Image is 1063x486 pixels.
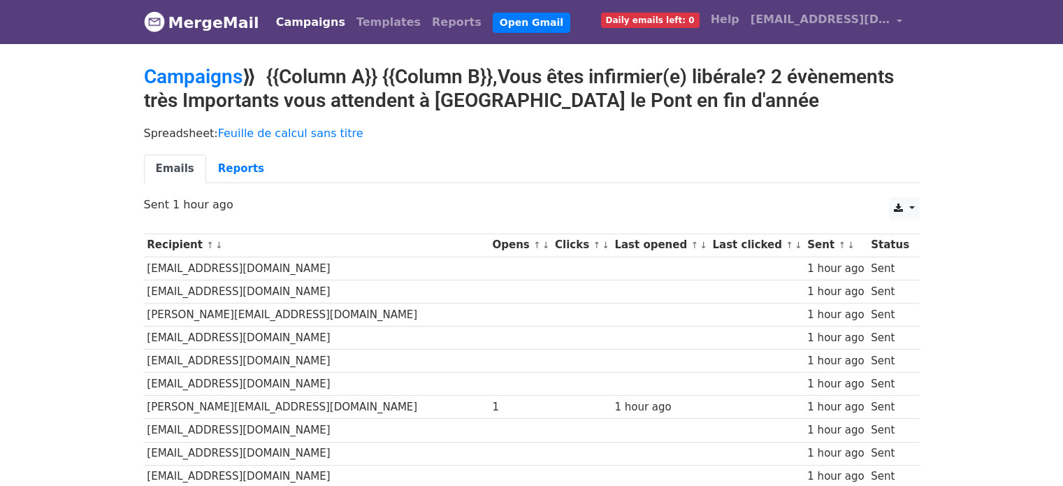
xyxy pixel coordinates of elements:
[144,8,259,37] a: MergeMail
[867,327,912,350] td: Sent
[690,240,698,250] a: ↑
[614,399,705,415] div: 1 hour ago
[144,442,489,465] td: [EMAIL_ADDRESS][DOMAIN_NAME]
[867,303,912,326] td: Sent
[215,240,223,250] a: ↓
[493,13,570,33] a: Open Gmail
[867,396,912,419] td: Sent
[144,303,489,326] td: [PERSON_NAME][EMAIL_ADDRESS][DOMAIN_NAME]
[786,240,793,250] a: ↑
[807,422,864,438] div: 1 hour ago
[144,280,489,303] td: [EMAIL_ADDRESS][DOMAIN_NAME]
[270,8,351,36] a: Campaigns
[144,234,489,257] th: Recipient
[144,126,920,141] p: Spreadsheet:
[602,240,609,250] a: ↓
[206,240,214,250] a: ↑
[612,234,709,257] th: Last opened
[751,11,890,28] span: [EMAIL_ADDRESS][DOMAIN_NAME]
[144,11,165,32] img: MergeMail logo
[867,257,912,280] td: Sent
[144,197,920,212] p: Sent 1 hour ago
[807,284,864,300] div: 1 hour ago
[807,399,864,415] div: 1 hour ago
[700,240,707,250] a: ↓
[867,280,912,303] td: Sent
[218,127,363,140] a: Feuille de calcul sans titre
[601,13,700,28] span: Daily emails left: 0
[144,327,489,350] td: [EMAIL_ADDRESS][DOMAIN_NAME]
[847,240,855,250] a: ↓
[867,419,912,442] td: Sent
[206,155,276,183] a: Reports
[551,234,611,257] th: Clicks
[807,445,864,462] div: 1 hour ago
[144,65,243,88] a: Campaigns
[351,8,426,36] a: Templates
[838,240,846,250] a: ↑
[144,155,206,183] a: Emails
[144,257,489,280] td: [EMAIL_ADDRESS][DOMAIN_NAME]
[705,6,745,34] a: Help
[807,261,864,277] div: 1 hour ago
[867,373,912,396] td: Sent
[795,240,802,250] a: ↓
[807,376,864,392] div: 1 hour ago
[144,350,489,373] td: [EMAIL_ADDRESS][DOMAIN_NAME]
[807,469,864,485] div: 1 hour ago
[493,399,549,415] div: 1
[533,240,541,250] a: ↑
[489,234,552,257] th: Opens
[807,330,864,346] div: 1 hour ago
[144,65,920,112] h2: ⟫ {{Column A}} {{Column B}},Vous êtes infirmier(e) libérale? 2 évènements très Importants vous at...
[807,353,864,369] div: 1 hour ago
[804,234,868,257] th: Sent
[144,419,489,442] td: [EMAIL_ADDRESS][DOMAIN_NAME]
[745,6,909,38] a: [EMAIL_ADDRESS][DOMAIN_NAME]
[867,442,912,465] td: Sent
[593,240,600,250] a: ↑
[595,6,705,34] a: Daily emails left: 0
[144,373,489,396] td: [EMAIL_ADDRESS][DOMAIN_NAME]
[709,234,804,257] th: Last clicked
[807,307,864,323] div: 1 hour ago
[542,240,550,250] a: ↓
[867,350,912,373] td: Sent
[867,234,912,257] th: Status
[144,396,489,419] td: [PERSON_NAME][EMAIL_ADDRESS][DOMAIN_NAME]
[426,8,487,36] a: Reports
